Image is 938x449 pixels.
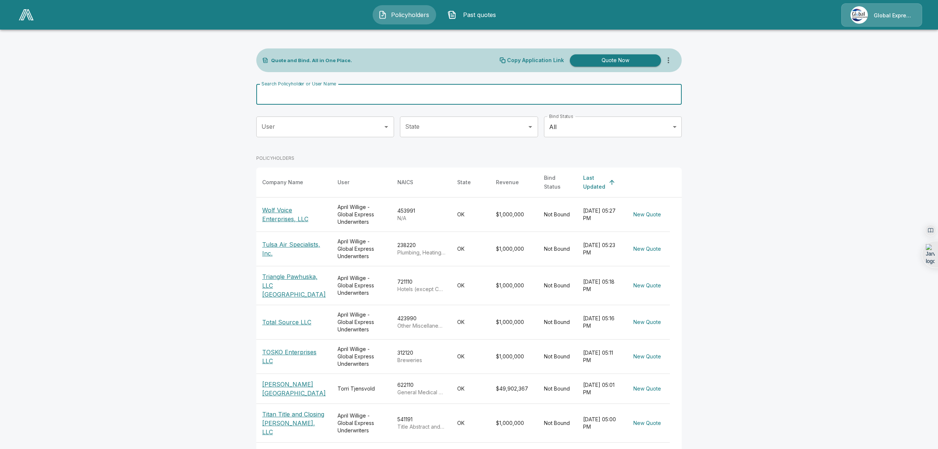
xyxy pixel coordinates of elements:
button: New Quote [630,382,664,396]
p: Global Express Underwriters [874,12,913,19]
button: New Quote [630,416,664,430]
button: New Quote [630,350,664,364]
button: Policyholders IconPolicyholders [373,5,436,24]
p: TOSKO Enterprises LLC [262,348,326,365]
img: Agency Icon [850,6,868,24]
div: April Willige - Global Express Underwriters [338,412,386,434]
div: 541191 [397,416,445,431]
td: OK [451,374,490,404]
div: April Willige - Global Express Underwriters [338,311,386,333]
div: Revenue [496,178,519,187]
img: AA Logo [19,9,34,20]
p: Titan Title and Closing [PERSON_NAME], LLC [262,410,326,436]
td: $1,000,000 [490,232,538,266]
td: Not Bound [538,266,577,305]
p: Total Source LLC [262,318,311,327]
div: April Willige - Global Express Underwriters [338,345,386,368]
td: [DATE] 05:16 PM [577,305,624,340]
td: Not Bound [538,232,577,266]
td: Not Bound [538,305,577,340]
div: April Willige - Global Express Underwriters [338,238,386,260]
button: Open [525,122,535,132]
td: $1,000,000 [490,198,538,232]
div: 423990 [397,315,445,330]
td: [DATE] 05:18 PM [577,266,624,305]
td: $1,000,000 [490,305,538,340]
div: All [544,117,682,137]
label: Search Policyholder or User Name [261,81,336,87]
td: Not Bound [538,404,577,443]
div: Company Name [262,178,303,187]
button: Quote Now [570,54,661,67]
td: [DATE] 05:00 PM [577,404,624,443]
td: [DATE] 05:23 PM [577,232,624,266]
a: Quote Now [567,54,661,67]
button: New Quote [630,242,664,256]
td: $1,000,000 [490,266,538,305]
p: Other Miscellaneous Durable Goods Merchant Wholesalers [397,322,445,330]
button: New Quote [630,279,664,293]
div: 622110 [397,381,445,396]
div: April Willige - Global Express Underwriters [338,203,386,226]
td: OK [451,340,490,374]
div: Torri Tjensvold [338,385,386,392]
td: OK [451,232,490,266]
span: Policyholders [390,10,431,19]
div: State [457,178,471,187]
img: Past quotes Icon [448,10,456,19]
p: Plumbing, Heating, and Air-Conditioning Contractors [397,249,445,256]
div: 238220 [397,242,445,256]
div: April Willige - Global Express Underwriters [338,274,386,297]
p: [PERSON_NAME][GEOGRAPHIC_DATA] [262,380,326,398]
td: OK [451,404,490,443]
img: Policyholders Icon [378,10,387,19]
p: N/A [397,215,445,222]
p: Breweries [397,357,445,364]
p: General Medical and Surgical Hospitals [397,389,445,396]
p: Quote and Bind. All in One Place. [271,58,352,63]
button: Open [381,122,391,132]
div: 721110 [397,278,445,293]
button: more [661,53,676,68]
label: Bind Status [549,113,573,119]
button: Past quotes IconPast quotes [442,5,506,24]
td: $1,000,000 [490,404,538,443]
td: Not Bound [538,374,577,404]
td: [DATE] 05:27 PM [577,198,624,232]
p: POLICYHOLDERS [256,155,294,162]
td: Not Bound [538,198,577,232]
button: New Quote [630,208,664,222]
div: 312120 [397,349,445,364]
p: Copy Application Link [507,58,564,63]
p: Title Abstract and Settlement Offices [397,423,445,431]
div: User [338,178,349,187]
td: $49,902,367 [490,374,538,404]
td: [DATE] 05:11 PM [577,340,624,374]
th: Bind Status [538,168,577,198]
p: Wolf Voice Enterprises, LLC [262,206,326,223]
span: Past quotes [459,10,500,19]
button: New Quote [630,315,664,329]
p: Hotels (except Casino Hotels) and Motels [397,286,445,293]
td: OK [451,305,490,340]
p: Triangle Pawhuska, LLC [GEOGRAPHIC_DATA] [262,272,326,299]
div: Last Updated [583,173,605,191]
td: [DATE] 05:01 PM [577,374,624,404]
p: Tulsa Air Specialists, Inc. [262,240,326,258]
td: OK [451,198,490,232]
td: OK [451,266,490,305]
a: Agency IconGlobal Express Underwriters [841,3,922,27]
td: Not Bound [538,340,577,374]
div: 453991 [397,207,445,222]
div: NAICS [397,178,413,187]
td: $1,000,000 [490,340,538,374]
